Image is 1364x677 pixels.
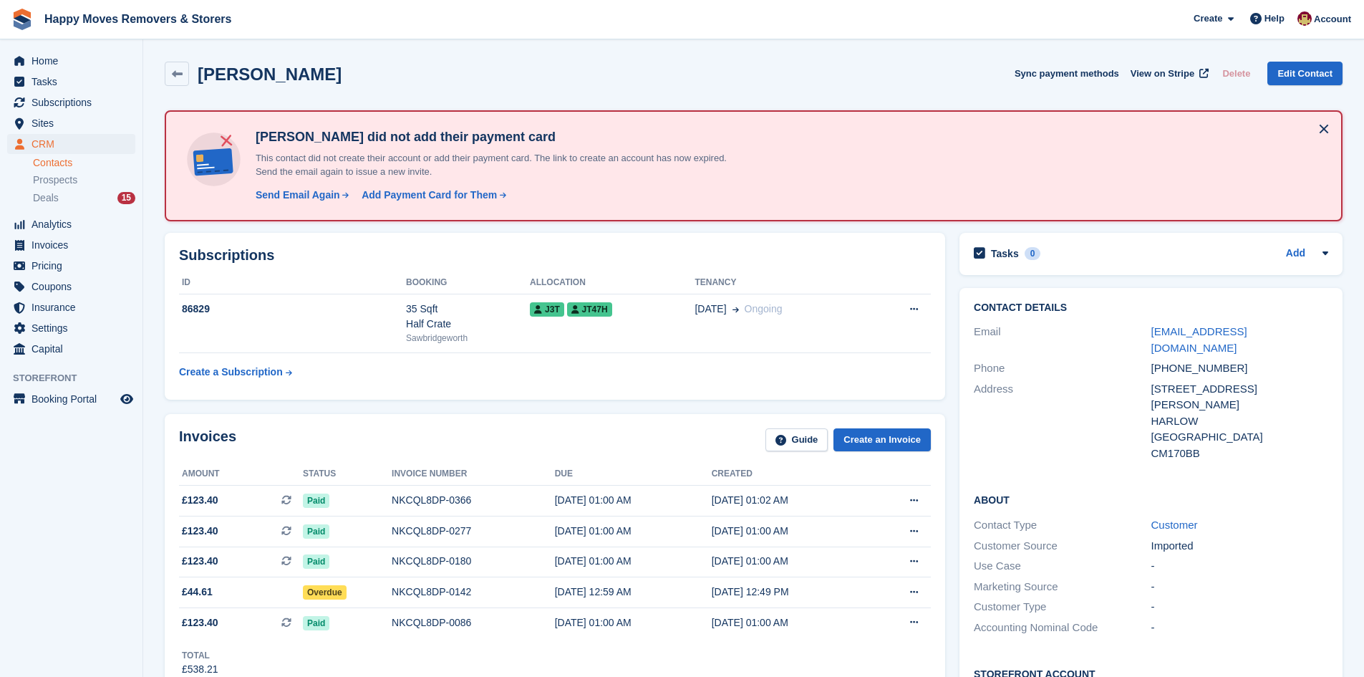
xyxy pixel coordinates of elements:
[7,134,135,154] a: menu
[1264,11,1285,26] span: Help
[695,272,870,294] th: Tenancy
[32,113,117,133] span: Sites
[555,585,712,600] div: [DATE] 12:59 AM
[555,524,712,539] div: [DATE] 01:00 AM
[250,151,751,179] p: This contact did not create their account or add their payment card. The link to create an accoun...
[530,272,695,294] th: Allocation
[1151,558,1328,575] div: -
[13,371,142,385] span: Storefront
[406,272,530,294] th: Booking
[179,359,292,385] a: Create a Subscription
[179,302,406,317] div: 86829
[32,72,117,92] span: Tasks
[7,92,135,112] a: menu
[32,389,117,409] span: Booking Portal
[362,188,497,203] div: Add Payment Card for Them
[182,615,218,630] span: £123.40
[256,188,340,203] div: Send Email Again
[974,538,1151,554] div: Customer Source
[33,191,135,206] a: Deals 15
[7,235,135,255] a: menu
[1194,11,1222,26] span: Create
[118,390,135,408] a: Preview store
[555,493,712,508] div: [DATE] 01:00 AM
[406,302,530,332] div: 35 Sqft Half Crate
[11,9,33,30] img: stora-icon-8386f47178a22dfd0bd8f6a31ec36ba5ce8667c1dd55bd0f319d3a0aa187defe.svg
[7,214,135,234] a: menu
[833,428,931,452] a: Create an Invoice
[974,620,1151,636] div: Accounting Nominal Code
[32,318,117,338] span: Settings
[1286,246,1305,262] a: Add
[712,463,870,486] th: Created
[991,247,1019,260] h2: Tasks
[567,302,612,317] span: JT47H
[712,554,870,569] div: [DATE] 01:00 AM
[974,381,1151,462] div: Address
[530,302,564,317] span: J3T
[1297,11,1312,26] img: Steven Fry
[179,272,406,294] th: ID
[974,302,1328,314] h2: Contact Details
[392,524,555,539] div: NKCQL8DP-0277
[33,156,135,170] a: Contacts
[303,585,347,600] span: Overdue
[7,51,135,71] a: menu
[33,173,135,188] a: Prospects
[745,303,783,315] span: Ongoing
[974,599,1151,615] div: Customer Type
[303,524,329,539] span: Paid
[32,92,117,112] span: Subscriptions
[392,554,555,569] div: NKCQL8DP-0180
[179,365,283,380] div: Create a Subscription
[7,297,135,317] a: menu
[974,324,1151,356] div: Email
[1125,62,1211,85] a: View on Stripe
[182,524,218,539] span: £123.40
[392,463,555,486] th: Invoice number
[765,428,828,452] a: Guide
[555,554,712,569] div: [DATE] 01:00 AM
[1151,519,1198,531] a: Customer
[7,389,135,409] a: menu
[695,302,726,317] span: [DATE]
[183,129,244,190] img: no-card-linked-e7822e413c904bf8b177c4d89f31251c4716f9871600ec3ca5bfc59e148c83f4.svg
[179,428,236,452] h2: Invoices
[182,585,213,600] span: £44.61
[179,463,303,486] th: Amount
[7,339,135,359] a: menu
[1015,62,1119,85] button: Sync payment methods
[33,173,77,187] span: Prospects
[1151,429,1328,446] div: [GEOGRAPHIC_DATA]
[32,256,117,276] span: Pricing
[1314,12,1351,27] span: Account
[1151,538,1328,554] div: Imported
[974,579,1151,595] div: Marketing Source
[7,256,135,276] a: menu
[32,339,117,359] span: Capital
[182,493,218,508] span: £123.40
[1151,325,1247,354] a: [EMAIL_ADDRESS][DOMAIN_NAME]
[1151,599,1328,615] div: -
[303,616,329,630] span: Paid
[182,649,218,662] div: Total
[32,51,117,71] span: Home
[303,463,392,486] th: Status
[712,615,870,630] div: [DATE] 01:00 AM
[179,247,931,264] h2: Subscriptions
[7,113,135,133] a: menu
[555,615,712,630] div: [DATE] 01:00 AM
[392,615,555,630] div: NKCQL8DP-0086
[406,332,530,345] div: Sawbridgeworth
[117,192,135,204] div: 15
[39,7,237,31] a: Happy Moves Removers & Storers
[198,64,342,84] h2: [PERSON_NAME]
[555,463,712,486] th: Due
[392,585,555,600] div: NKCQL8DP-0142
[7,72,135,92] a: menu
[32,235,117,255] span: Invoices
[182,554,218,569] span: £123.40
[33,191,59,205] span: Deals
[7,318,135,338] a: menu
[1025,247,1041,260] div: 0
